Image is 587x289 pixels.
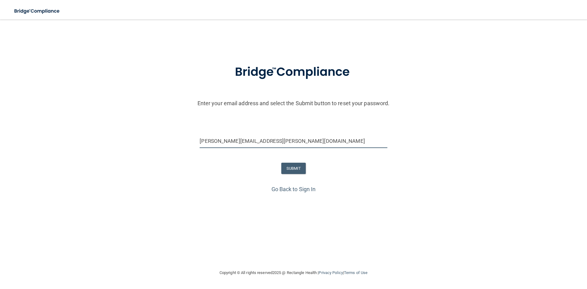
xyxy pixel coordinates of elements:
[344,270,367,275] a: Terms of Use
[9,5,65,17] img: bridge_compliance_login_screen.278c3ca4.svg
[200,134,387,148] input: Email
[281,163,306,174] button: SUBMIT
[319,270,343,275] a: Privacy Policy
[481,246,580,270] iframe: Drift Widget Chat Controller
[182,263,405,283] div: Copyright © All rights reserved 2025 @ Rectangle Health | |
[222,56,365,88] img: bridge_compliance_login_screen.278c3ca4.svg
[271,186,316,192] a: Go Back to Sign In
